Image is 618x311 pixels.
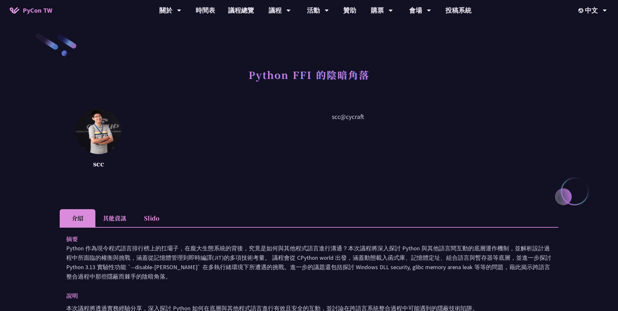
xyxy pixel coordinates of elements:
p: scc [76,159,121,169]
span: PyCon TW [23,6,52,15]
li: 介紹 [60,209,95,227]
li: Slido [134,209,169,227]
li: 其他資訊 [95,209,134,227]
p: Python 作為現今程式語言排行榜上的扛壩子，在龐大生態系統的背後，究竟是如何與其他程式語言進行溝通？本次議程將深入探討 Python 與其他語言間互動的底層運作機制，並解析設計過程中所面臨的... [66,244,552,281]
p: scc@cycraft [138,112,558,170]
h1: Python FFI 的陰暗角落 [248,65,370,84]
p: 說明 [66,291,539,300]
img: scc [76,109,121,154]
img: Locale Icon [578,8,585,13]
a: PyCon TW [3,2,59,18]
img: Home icon of PyCon TW 2025 [10,7,19,14]
p: 摘要 [66,234,539,244]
